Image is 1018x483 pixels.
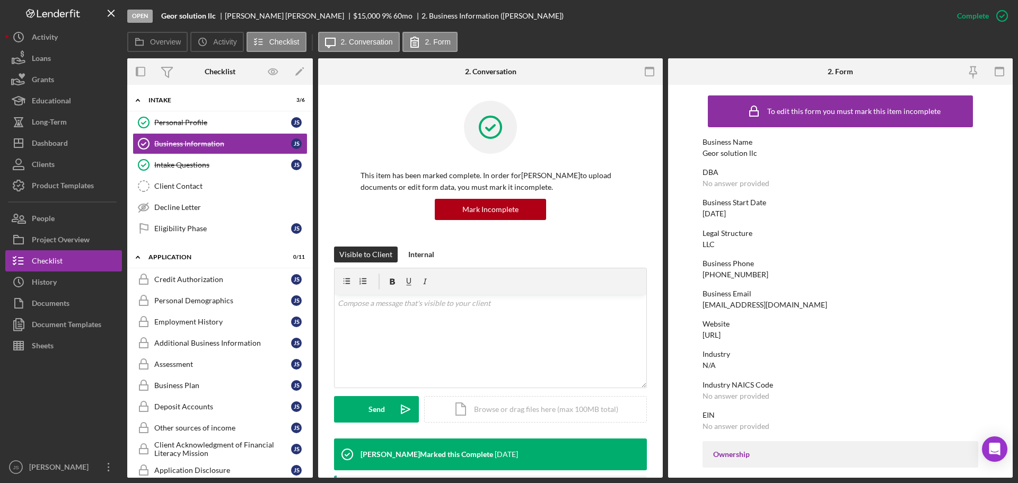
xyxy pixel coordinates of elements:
div: [EMAIL_ADDRESS][DOMAIN_NAME] [703,301,827,309]
button: Send [334,396,419,423]
div: Deposit Accounts [154,402,291,411]
div: J S [291,465,302,476]
b: Geor solution llc [161,12,216,20]
div: Grants [32,69,54,93]
a: Eligibility PhaseJS [133,218,308,239]
div: Website [703,320,978,328]
div: J S [291,423,302,433]
button: JS[PERSON_NAME] [5,456,122,478]
div: Industry NAICS Code [703,381,978,389]
a: Product Templates [5,175,122,196]
div: Application [148,254,278,260]
text: JS [13,464,19,470]
button: Activity [5,27,122,48]
div: Business Phone [703,259,978,268]
div: Internal [408,247,434,262]
button: Checklist [247,32,306,52]
div: Legal Structure [703,229,978,238]
label: 2. Form [425,38,451,46]
div: Checklist [205,67,235,76]
div: Complete [957,5,989,27]
div: Visible to Client [339,247,392,262]
button: Loans [5,48,122,69]
a: Additional Business InformationJS [133,332,308,354]
div: J S [291,380,302,391]
div: Product Templates [32,175,94,199]
time: 2025-09-30 14:48 [495,450,518,459]
div: Personal Profile [154,118,291,127]
div: Project Overview [32,229,90,253]
a: Project Overview [5,229,122,250]
div: Decline Letter [154,203,307,212]
button: Internal [403,247,440,262]
a: Application DisclosureJS [133,460,308,481]
div: 0 / 11 [286,254,305,260]
div: Eligibility Phase [154,224,291,233]
div: Geor solution llc [703,149,757,157]
div: Business Information [154,139,291,148]
div: J S [291,359,302,370]
div: Business Start Date [703,198,978,207]
label: 2. Conversation [341,38,393,46]
div: [PERSON_NAME] [PERSON_NAME] [225,12,353,20]
div: DBA [703,168,978,177]
a: Other sources of incomeJS [133,417,308,438]
div: Long-Term [32,111,67,135]
div: Mark Incomplete [462,199,519,220]
div: No answer provided [703,179,769,188]
div: Industry [703,350,978,358]
div: Business Email [703,289,978,298]
a: Employment HistoryJS [133,311,308,332]
a: Client Contact [133,175,308,197]
div: Additional Business Information [154,339,291,347]
div: Business Name [703,138,978,146]
button: Document Templates [5,314,122,335]
a: Client Acknowledgment of Financial Literacy MissionJS [133,438,308,460]
button: 2. Form [402,32,458,52]
div: Send [368,396,385,423]
label: Overview [150,38,181,46]
p: This item has been marked complete. In order for [PERSON_NAME] to upload documents or edit form d... [361,170,620,194]
button: Long-Term [5,111,122,133]
button: Activity [190,32,243,52]
button: Checklist [5,250,122,271]
div: No answer provided [703,392,769,400]
div: J S [291,223,302,234]
div: Intake Questions [154,161,291,169]
a: Credit AuthorizationJS [133,269,308,290]
div: History [32,271,57,295]
div: N/A [703,361,716,370]
div: [PERSON_NAME] [27,456,95,480]
button: Clients [5,154,122,175]
div: J S [291,295,302,306]
div: Other sources of income [154,424,291,432]
div: J S [291,160,302,170]
button: Educational [5,90,122,111]
button: Overview [127,32,188,52]
div: [PHONE_NUMBER] [703,270,768,279]
div: Business Plan [154,381,291,390]
button: Sheets [5,335,122,356]
div: Dashboard [32,133,68,156]
button: Visible to Client [334,247,398,262]
div: [DATE] [703,209,726,218]
div: Documents [32,293,69,317]
label: Activity [213,38,236,46]
div: 2. Form [828,67,853,76]
button: 2. Conversation [318,32,400,52]
div: Credit Authorization [154,275,291,284]
a: Deposit AccountsJS [133,396,308,417]
button: Documents [5,293,122,314]
a: Intake QuestionsJS [133,154,308,175]
div: Sheets [32,335,54,359]
a: Personal ProfileJS [133,112,308,133]
button: Complete [946,5,1013,27]
button: Grants [5,69,122,90]
div: 3 / 6 [286,97,305,103]
div: 9 % [382,12,392,20]
div: J S [291,401,302,412]
div: Ownership [713,450,968,459]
